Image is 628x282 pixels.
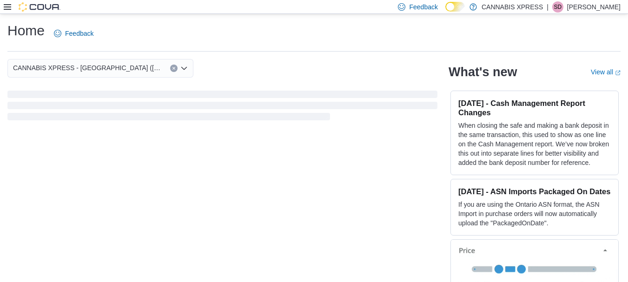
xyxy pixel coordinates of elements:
button: Open list of options [180,65,188,72]
button: Clear input [170,65,178,72]
p: When closing the safe and making a bank deposit in the same transaction, this used to show as one... [458,121,611,167]
a: View allExternal link [591,68,621,76]
h1: Home [7,21,45,40]
p: [PERSON_NAME] [567,1,621,13]
p: | [547,1,549,13]
h3: [DATE] - Cash Management Report Changes [458,98,611,117]
span: SD [554,1,562,13]
p: If you are using the Ontario ASN format, the ASN Import in purchase orders will now automatically... [458,200,611,228]
input: Dark Mode [445,2,465,12]
span: Feedback [409,2,437,12]
p: CANNABIS XPRESS [482,1,543,13]
h3: [DATE] - ASN Imports Packaged On Dates [458,187,611,196]
div: Sergio Durigon [552,1,563,13]
span: Feedback [65,29,93,38]
img: Cova [19,2,60,12]
svg: External link [615,70,621,76]
span: CANNABIS XPRESS - [GEOGRAPHIC_DATA] ([GEOGRAPHIC_DATA]) [13,62,161,73]
span: Loading [7,92,437,122]
h2: What's new [449,65,517,79]
a: Feedback [50,24,97,43]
